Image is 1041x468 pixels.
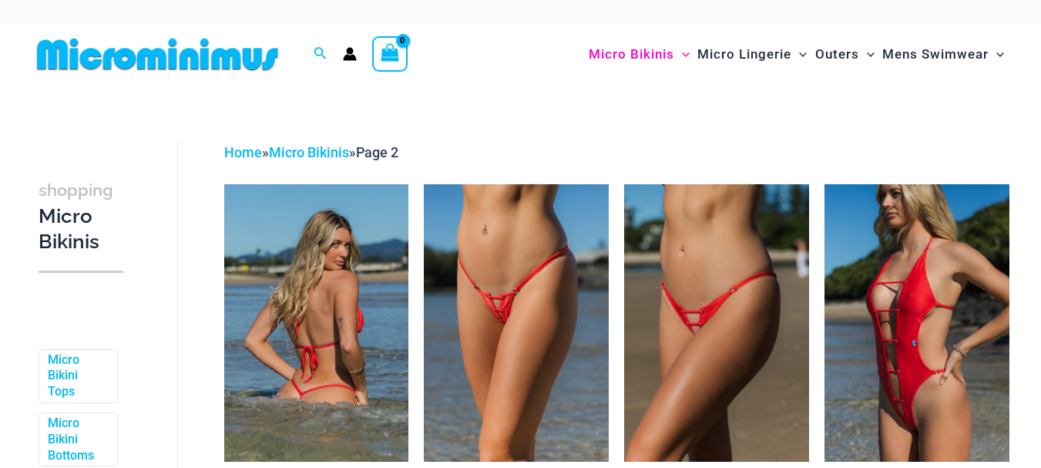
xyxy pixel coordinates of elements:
[583,29,1010,80] nav: Site Navigation
[31,37,284,72] img: MM SHOP LOGO FLAT
[589,35,674,74] span: Micro Bikinis
[314,45,327,64] a: Search icon link
[224,184,409,462] a: Link Tangello 3070 Tri Top 01Link Tangello 3070 Tri Top 4580 Micro 11Link Tangello 3070 Tri Top 4...
[224,144,262,160] a: Home
[693,31,811,78] a: Micro LingerieMenu ToggleMenu Toggle
[824,184,1009,462] img: Link Tangello 8650 One Piece Monokini 11
[48,352,106,400] a: Micro Bikini Tops
[791,35,807,74] span: Menu Toggle
[585,31,693,78] a: Micro BikinisMenu ToggleMenu Toggle
[424,184,609,462] a: Link Tangello 4580 Micro 01Link Tangello 4580 Micro 02Link Tangello 4580 Micro 02
[372,36,408,72] a: View Shopping Cart, empty
[878,31,1008,78] a: Mens SwimwearMenu ToggleMenu Toggle
[624,184,809,462] img: Link Tangello 2031 Cheeky 01
[269,144,349,160] a: Micro Bikinis
[39,180,113,200] span: shopping
[48,416,106,463] a: Micro Bikini Bottoms
[882,35,989,74] span: Mens Swimwear
[811,31,878,78] a: OutersMenu ToggleMenu Toggle
[224,144,398,160] span: » »
[39,177,123,255] h3: Micro Bikinis
[356,144,398,160] span: Page 2
[624,184,809,462] a: Link Tangello 2031 Cheeky 01Link Tangello 2031 Cheeky 02Link Tangello 2031 Cheeky 02
[859,35,875,74] span: Menu Toggle
[989,35,1004,74] span: Menu Toggle
[343,47,357,61] a: Account icon link
[697,35,791,74] span: Micro Lingerie
[674,35,690,74] span: Menu Toggle
[224,184,409,462] img: Link Tangello 3070 Tri Top 4580 Micro 11
[424,184,609,462] img: Link Tangello 4580 Micro 01
[824,184,1009,462] a: Link Tangello 8650 One Piece Monokini 11Link Tangello 8650 One Piece Monokini 12Link Tangello 865...
[815,35,859,74] span: Outers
